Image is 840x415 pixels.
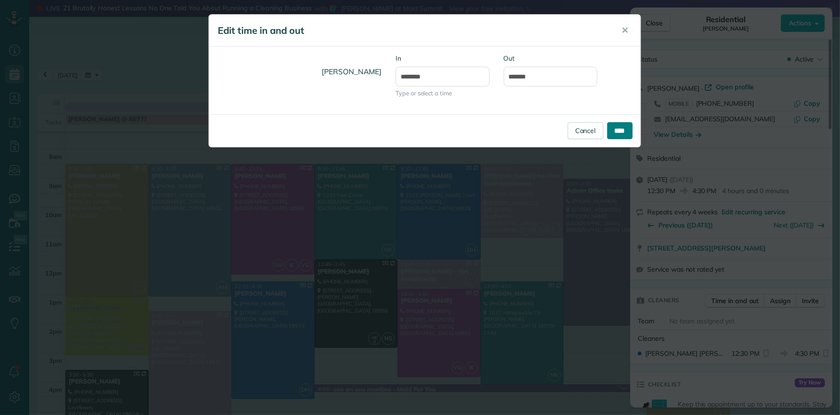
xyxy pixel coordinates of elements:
[396,54,490,63] label: In
[504,54,598,63] label: Out
[396,89,490,98] span: Type or select a time
[568,122,603,139] a: Cancel
[216,58,382,85] h4: [PERSON_NAME]
[622,25,629,36] span: ✕
[218,24,609,37] h5: Edit time in and out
